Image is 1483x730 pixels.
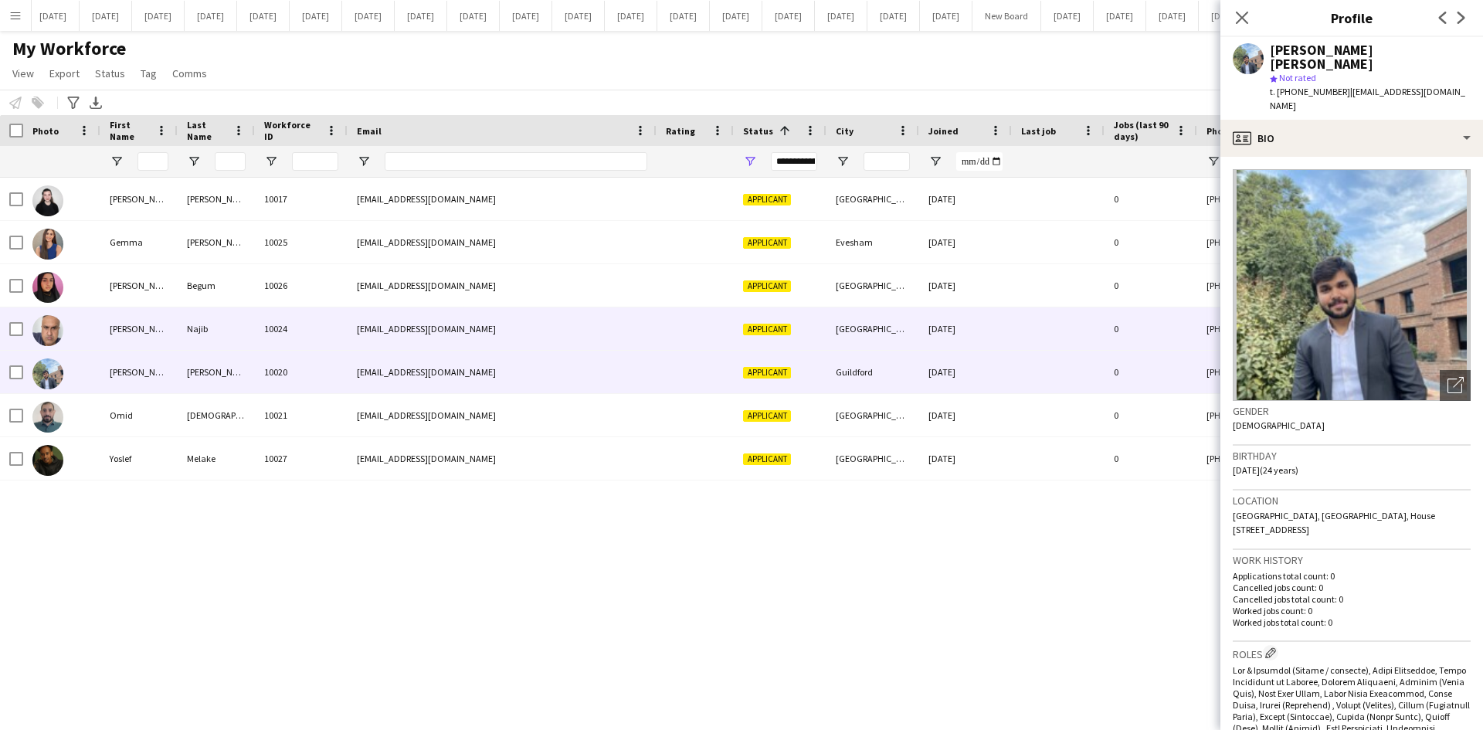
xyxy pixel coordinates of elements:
[32,358,63,389] img: Muhammad Shaheer Amir
[1233,169,1471,401] img: Crew avatar or photo
[178,178,255,220] div: [PERSON_NAME]
[64,93,83,112] app-action-btn: Advanced filters
[348,264,657,307] div: [EMAIL_ADDRESS][DOMAIN_NAME]
[743,280,791,292] span: Applicant
[100,264,178,307] div: [PERSON_NAME]
[1270,86,1350,97] span: t. [PHONE_NUMBER]
[743,324,791,335] span: Applicant
[867,1,920,31] button: [DATE]
[32,315,63,346] img: Mohammed Rangzeb Najib
[32,185,63,216] img: Deonna Mclaughlin
[12,66,34,80] span: View
[1233,570,1471,582] p: Applications total count: 0
[187,154,201,168] button: Open Filter Menu
[743,367,791,379] span: Applicant
[1440,370,1471,401] div: Open photos pop-in
[1233,593,1471,605] p: Cancelled jobs total count: 0
[657,1,710,31] button: [DATE]
[100,351,178,393] div: [PERSON_NAME]
[43,63,86,83] a: Export
[348,221,657,263] div: [EMAIL_ADDRESS][DOMAIN_NAME]
[6,63,40,83] a: View
[32,402,63,433] img: Omid Ahmadi
[385,152,647,171] input: Email Filter Input
[1233,464,1298,476] span: [DATE] (24 years)
[32,445,63,476] img: Yoslef Melake
[110,154,124,168] button: Open Filter Menu
[1233,510,1435,535] span: [GEOGRAPHIC_DATA], [GEOGRAPHIC_DATA], House [STREET_ADDRESS]
[264,154,278,168] button: Open Filter Menu
[743,194,791,205] span: Applicant
[826,351,919,393] div: Guildford
[743,410,791,422] span: Applicant
[255,178,348,220] div: 10017
[1105,437,1197,480] div: 0
[100,394,178,436] div: Omid
[166,63,213,83] a: Comms
[49,66,80,80] span: Export
[255,307,348,350] div: 10024
[500,1,552,31] button: [DATE]
[710,1,762,31] button: [DATE]
[95,66,125,80] span: Status
[815,1,867,31] button: [DATE]
[80,1,132,31] button: [DATE]
[1105,264,1197,307] div: 0
[357,125,382,137] span: Email
[1270,43,1471,71] div: [PERSON_NAME] [PERSON_NAME]
[100,178,178,220] div: [PERSON_NAME]
[552,1,605,31] button: [DATE]
[264,119,320,142] span: Workforce ID
[447,1,500,31] button: [DATE]
[348,437,657,480] div: [EMAIL_ADDRESS][DOMAIN_NAME]
[87,93,105,112] app-action-btn: Export XLSX
[100,307,178,350] div: [PERSON_NAME]
[178,394,255,436] div: [DEMOGRAPHIC_DATA]
[141,66,157,80] span: Tag
[919,178,1012,220] div: [DATE]
[919,351,1012,393] div: [DATE]
[32,229,63,260] img: Gemma Gathergood
[290,1,342,31] button: [DATE]
[1197,351,1395,393] div: [PHONE_NUMBER]
[187,119,227,142] span: Last Name
[1197,307,1395,350] div: [PHONE_NUMBER]
[237,1,290,31] button: [DATE]
[1105,394,1197,436] div: 0
[743,125,773,137] span: Status
[1197,221,1395,263] div: [PHONE_NUMBER]
[1105,351,1197,393] div: 0
[1220,8,1483,28] h3: Profile
[1021,125,1056,137] span: Last job
[172,66,207,80] span: Comms
[215,152,246,171] input: Last Name Filter Input
[134,63,163,83] a: Tag
[919,394,1012,436] div: [DATE]
[255,221,348,263] div: 10025
[972,1,1041,31] button: New Board
[826,307,919,350] div: [GEOGRAPHIC_DATA]
[292,152,338,171] input: Workforce ID Filter Input
[255,351,348,393] div: 10020
[1233,605,1471,616] p: Worked jobs count: 0
[928,154,942,168] button: Open Filter Menu
[743,453,791,465] span: Applicant
[1233,582,1471,593] p: Cancelled jobs count: 0
[357,154,371,168] button: Open Filter Menu
[255,394,348,436] div: 10021
[1105,307,1197,350] div: 0
[395,1,447,31] button: [DATE]
[255,437,348,480] div: 10027
[743,237,791,249] span: Applicant
[836,125,853,137] span: City
[864,152,910,171] input: City Filter Input
[100,221,178,263] div: Gemma
[1105,221,1197,263] div: 0
[919,437,1012,480] div: [DATE]
[1197,394,1395,436] div: [PHONE_NUMBER]
[1233,404,1471,418] h3: Gender
[348,178,657,220] div: [EMAIL_ADDRESS][DOMAIN_NAME]
[1233,645,1471,661] h3: Roles
[956,152,1003,171] input: Joined Filter Input
[1220,120,1483,157] div: Bio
